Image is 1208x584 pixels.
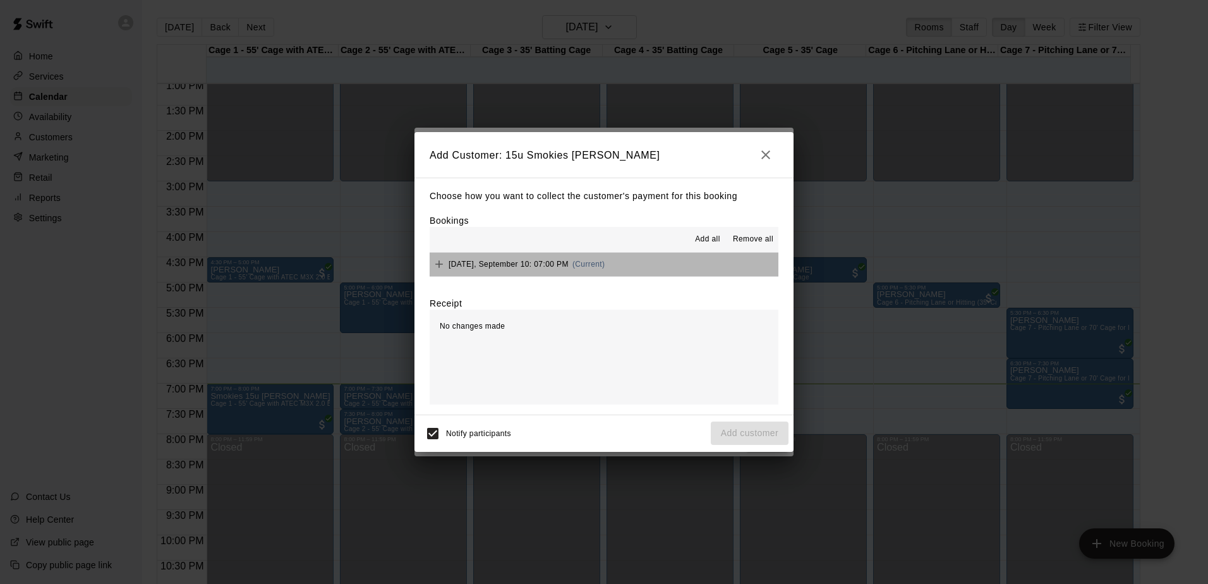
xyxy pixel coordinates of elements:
[695,233,720,246] span: Add all
[728,229,778,250] button: Remove all
[414,132,794,178] h2: Add Customer: 15u Smokies [PERSON_NAME]
[430,253,778,276] button: Add[DATE], September 10: 07:00 PM(Current)
[449,260,569,269] span: [DATE], September 10: 07:00 PM
[733,233,773,246] span: Remove all
[687,229,728,250] button: Add all
[440,322,505,331] span: No changes made
[430,188,778,204] p: Choose how you want to collect the customer's payment for this booking
[430,297,462,310] label: Receipt
[572,260,605,269] span: (Current)
[446,429,511,438] span: Notify participants
[430,259,449,269] span: Add
[430,216,469,226] label: Bookings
